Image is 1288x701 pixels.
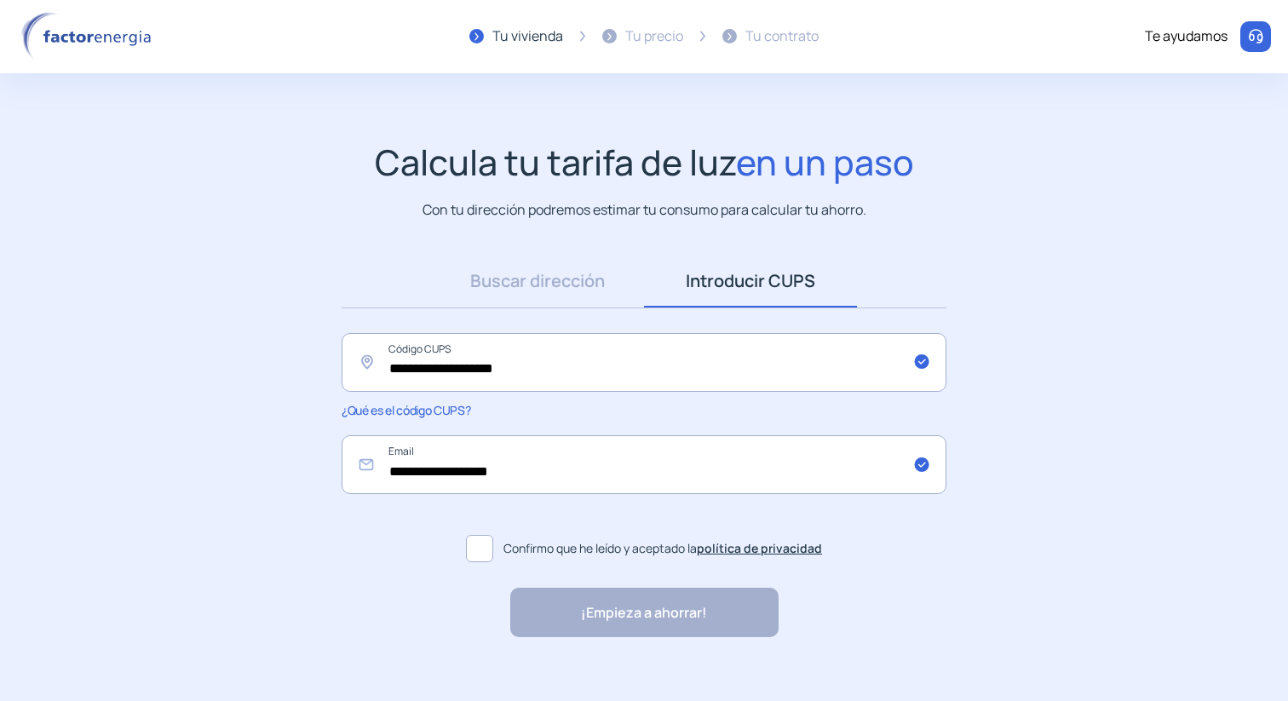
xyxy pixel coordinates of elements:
[644,255,857,307] a: Introducir CUPS
[503,539,822,558] span: Confirmo que he leído y aceptado la
[492,26,563,48] div: Tu vivienda
[625,26,683,48] div: Tu precio
[736,138,914,186] span: en un paso
[342,402,470,418] span: ¿Qué es el código CUPS?
[431,255,644,307] a: Buscar dirección
[423,199,866,221] p: Con tu dirección podremos estimar tu consumo para calcular tu ahorro.
[697,540,822,556] a: política de privacidad
[17,12,162,61] img: logo factor
[745,26,819,48] div: Tu contrato
[1247,28,1264,45] img: llamar
[1145,26,1228,48] div: Te ayudamos
[375,141,914,183] h1: Calcula tu tarifa de luz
